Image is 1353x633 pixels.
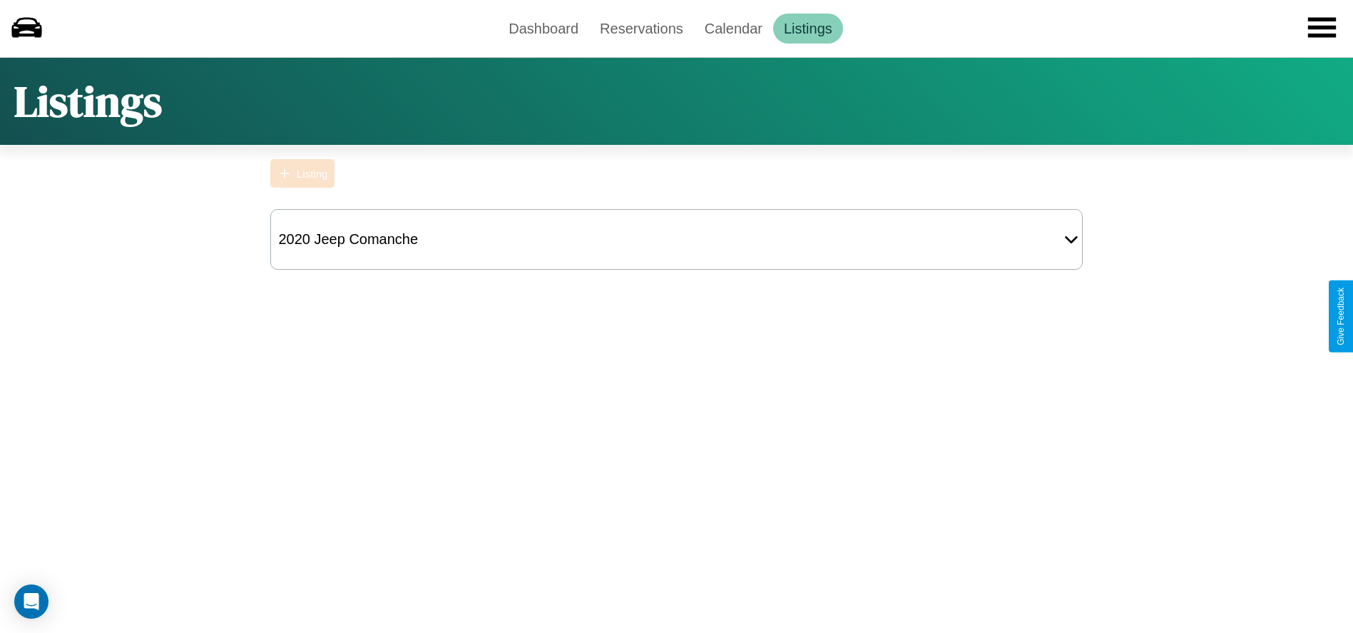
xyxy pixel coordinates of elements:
a: Dashboard [498,14,589,44]
div: Open Intercom Messenger [14,584,48,619]
div: Give Feedback [1336,288,1346,345]
h1: Listings [14,72,162,131]
a: Calendar [694,14,773,44]
a: Listings [773,14,843,44]
button: Listing [270,159,335,188]
div: Listing [297,168,327,180]
a: Reservations [589,14,694,44]
div: 2020 Jeep Comanche [271,224,425,255]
